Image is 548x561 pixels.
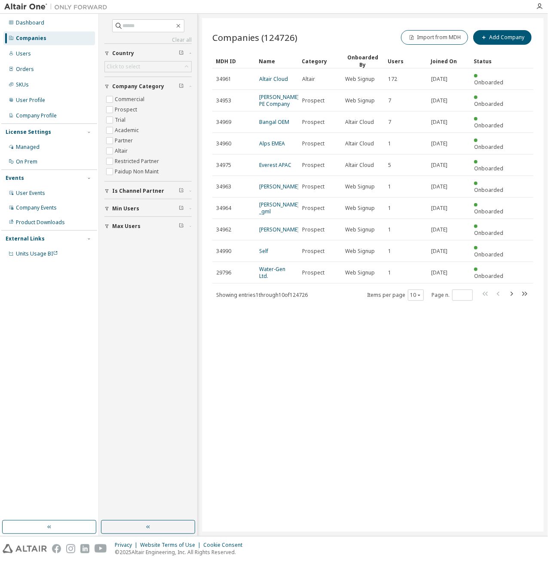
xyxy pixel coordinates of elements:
[259,247,268,255] a: Self
[259,118,289,126] a: Bangal OEM
[16,219,65,226] div: Product Downloads
[80,544,89,553] img: linkedin.svg
[16,35,46,42] div: Companies
[115,549,248,556] p: © 2025 Altair Engineering, Inc. All Rights Reserved.
[302,183,325,190] span: Prospect
[474,251,503,258] span: Onboarded
[115,166,160,177] label: Paidup Non Maint
[16,204,57,211] div: Company Events
[367,290,424,301] span: Items per page
[104,37,192,43] a: Clear all
[431,119,447,126] span: [DATE]
[104,217,192,236] button: Max Users
[388,226,391,233] span: 1
[115,105,139,115] label: Prospect
[95,544,107,553] img: youtube.svg
[140,542,203,549] div: Website Terms of Use
[345,162,374,169] span: Altair Cloud
[431,269,447,276] span: [DATE]
[474,272,503,280] span: Onboarded
[432,290,473,301] span: Page n.
[345,269,375,276] span: Web Signup
[216,269,231,276] span: 29796
[16,190,45,197] div: User Events
[345,248,375,255] span: Web Signup
[216,183,231,190] span: 34963
[474,208,503,215] span: Onboarded
[345,183,375,190] span: Web Signup
[216,119,231,126] span: 34969
[474,229,503,237] span: Onboarded
[112,50,134,57] span: Country
[216,291,308,299] span: Showing entries 1 through 10 of 124726
[345,54,381,68] div: Onboarded By
[3,544,47,553] img: altair_logo.svg
[104,44,192,63] button: Country
[388,76,397,83] span: 172
[216,248,231,255] span: 34990
[104,199,192,218] button: Min Users
[179,205,184,212] span: Clear filter
[388,119,391,126] span: 7
[16,158,37,165] div: On Prem
[259,93,299,108] a: [PERSON_NAME] PE Company
[345,205,375,212] span: Web Signup
[345,76,375,83] span: Web Signup
[474,100,503,108] span: Onboarded
[16,66,34,73] div: Orders
[388,269,391,276] span: 1
[203,542,248,549] div: Cookie Consent
[388,183,391,190] span: 1
[431,162,447,169] span: [DATE]
[6,235,45,242] div: External Links
[259,201,299,215] a: [PERSON_NAME] _gml
[302,162,325,169] span: Prospect
[410,292,422,299] button: 10
[474,79,503,86] span: Onboarded
[474,122,503,129] span: Onboarded
[431,183,447,190] span: [DATE]
[345,119,374,126] span: Altair Cloud
[259,54,295,68] div: Name
[302,54,338,68] div: Category
[302,269,325,276] span: Prospect
[388,205,391,212] span: 1
[16,50,31,57] div: Users
[302,119,325,126] span: Prospect
[16,19,44,26] div: Dashboard
[473,30,532,45] button: Add Company
[216,226,231,233] span: 34962
[431,205,447,212] span: [DATE]
[16,81,29,88] div: SKUs
[112,83,164,90] span: Company Category
[431,97,447,104] span: [DATE]
[345,226,375,233] span: Web Signup
[216,162,231,169] span: 34975
[179,50,184,57] span: Clear filter
[16,144,40,151] div: Managed
[4,3,112,11] img: Altair One
[104,182,192,200] button: Is Channel Partner
[216,140,231,147] span: 34960
[212,31,297,43] span: Companies (124726)
[302,226,325,233] span: Prospect
[431,140,447,147] span: [DATE]
[259,265,285,280] a: Water-Gen Ltd.
[474,165,503,172] span: Onboarded
[431,76,447,83] span: [DATE]
[115,125,141,136] label: Academic
[474,143,503,151] span: Onboarded
[115,115,127,125] label: Trial
[104,77,192,96] button: Company Category
[115,542,140,549] div: Privacy
[16,112,57,119] div: Company Profile
[216,76,231,83] span: 34961
[302,205,325,212] span: Prospect
[16,250,58,257] span: Units Usage BI
[431,248,447,255] span: [DATE]
[388,54,424,68] div: Users
[112,205,139,212] span: Min Users
[431,226,447,233] span: [DATE]
[16,97,45,104] div: User Profile
[112,223,141,230] span: Max Users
